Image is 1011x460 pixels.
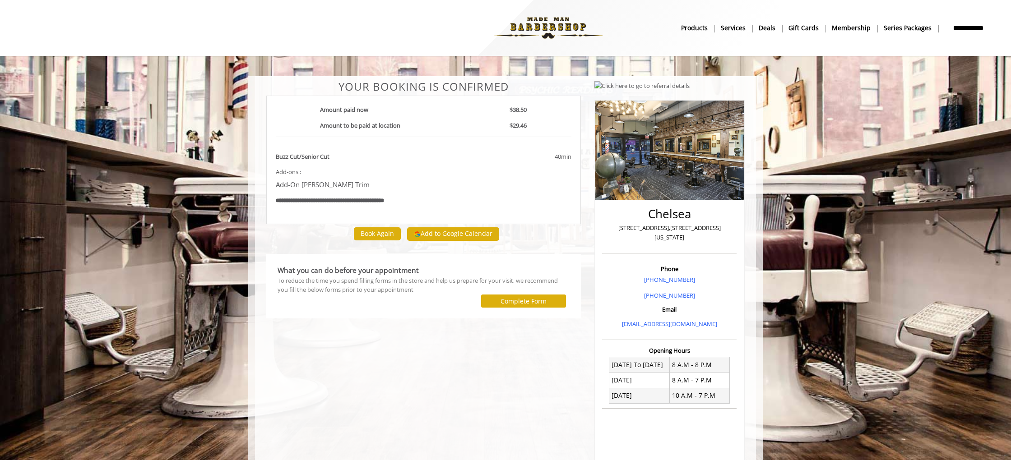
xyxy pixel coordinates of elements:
td: [DATE] To [DATE] [609,357,670,373]
h3: Phone [604,266,734,272]
h2: Chelsea [604,207,734,221]
b: $38.50 [510,106,527,114]
b: $29.46 [510,121,527,129]
b: Deals [759,23,775,33]
img: Click here to go to referral details [594,81,690,91]
button: Complete Form [481,294,566,308]
h3: Email [604,306,734,313]
a: [PHONE_NUMBER] [644,276,695,284]
a: Gift cardsgift cards [782,21,825,34]
a: [PHONE_NUMBER] [644,291,695,299]
td: [DATE] [609,388,670,403]
button: Add to Google Calendar [407,227,499,241]
img: Made Man Barbershop logo [486,3,610,53]
b: What you can do before your appointment [278,265,419,275]
a: Series packagesSeries packages [877,21,938,34]
div: 40min [482,152,571,161]
td: [DATE] [609,373,670,388]
b: gift cards [788,23,819,33]
h3: Opening Hours [602,347,737,354]
p: Add-On [PERSON_NAME] Trim [276,179,468,190]
td: 8 A.M - 7 P.M [669,373,730,388]
button: Book Again [354,227,401,240]
td: 10 A.M - 7 P.M [669,388,730,403]
div: To reduce the time you spend filling forms in the store and help us prepare for your visit, we re... [278,276,570,295]
a: Productsproducts [675,21,714,34]
b: Series packages [884,23,932,33]
b: Services [721,23,746,33]
a: ServicesServices [714,21,752,34]
p: [STREET_ADDRESS],[STREET_ADDRESS][US_STATE] [604,223,734,242]
span: Add-ons : [276,168,301,176]
a: DealsDeals [752,21,782,34]
b: products [681,23,708,33]
b: Membership [832,23,871,33]
label: Complete Form [501,298,547,305]
b: Buzz Cut/Senior Cut [276,152,329,161]
b: Amount to be paid at location [320,121,400,129]
td: 8 A.M - 8 P.M [669,357,730,373]
b: Amount paid now [320,106,368,114]
a: [EMAIL_ADDRESS][DOMAIN_NAME] [622,320,717,328]
center: Your Booking is confirmed [266,81,581,92]
a: MembershipMembership [825,21,877,34]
